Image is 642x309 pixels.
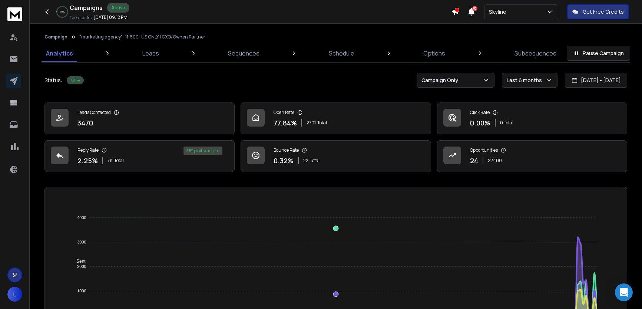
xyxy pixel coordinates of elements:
[307,120,316,126] span: 2701
[329,49,354,58] p: Schedule
[317,120,327,126] span: Total
[274,147,299,153] p: Bounce Rate
[241,140,431,172] a: Bounce Rate0.32%22Total
[324,44,359,62] a: Schedule
[470,155,478,166] p: 24
[44,140,235,172] a: Reply Rate2.25%78Total31% positive replies
[421,77,461,84] p: Campaign Only
[507,77,545,84] p: Last 6 months
[224,44,264,62] a: Sequences
[107,158,113,164] span: 78
[77,147,99,153] p: Reply Rate
[107,3,129,13] div: Active
[437,103,627,134] a: Click Rate0.00%0 Total
[71,259,86,264] span: Sent
[274,155,294,166] p: 0.32 %
[510,44,561,62] a: Subsequences
[500,120,513,126] p: 0 Total
[303,158,308,164] span: 22
[489,8,509,16] p: Skyline
[183,147,222,155] div: 31 % positive replies
[583,8,624,16] p: Get Free Credits
[567,4,629,19] button: Get Free Credits
[67,76,84,84] div: Active
[472,6,477,11] span: 50
[514,49,556,58] p: Subsequences
[79,34,205,40] p: "marketing agency" | 11-500 | US ONLY | CXO/Owner/Partner
[77,289,86,293] tspan: 1000
[423,49,445,58] p: Options
[7,287,22,302] button: L
[565,73,627,88] button: [DATE] - [DATE]
[470,110,490,115] p: Click Rate
[138,44,163,62] a: Leads
[274,118,297,128] p: 77.84 %
[77,264,86,269] tspan: 2000
[42,44,77,62] a: Analytics
[142,49,159,58] p: Leads
[274,110,294,115] p: Open Rate
[567,46,630,61] button: Pause Campaign
[241,103,431,134] a: Open Rate77.84%2701Total
[419,44,450,62] a: Options
[46,49,73,58] p: Analytics
[488,158,502,164] p: $ 2400
[77,215,86,220] tspan: 4000
[77,118,93,128] p: 3470
[77,155,98,166] p: 2.25 %
[77,240,86,244] tspan: 3000
[70,3,103,12] h1: Campaigns
[44,77,62,84] p: Status:
[44,34,67,40] button: Campaign
[93,14,128,20] p: [DATE] 09:12 PM
[615,283,633,301] div: Open Intercom Messenger
[470,118,490,128] p: 0.00 %
[437,140,627,172] a: Opportunities24$2400
[114,158,124,164] span: Total
[60,10,64,14] p: 2 %
[228,49,259,58] p: Sequences
[310,158,320,164] span: Total
[77,110,111,115] p: Leads Contacted
[44,103,235,134] a: Leads Contacted3470
[470,147,498,153] p: Opportunities
[7,7,22,21] img: logo
[70,15,92,21] p: Created At:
